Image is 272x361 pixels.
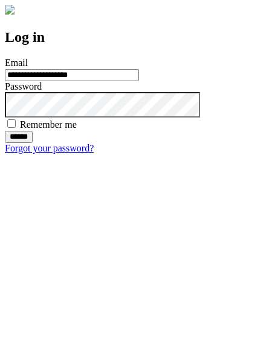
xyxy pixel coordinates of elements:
img: logo-4e3dc11c47720685a147b03b5a06dd966a58ff35d612b21f08c02c0306f2b779.png [5,5,15,15]
label: Email [5,58,28,68]
label: Remember me [20,119,77,130]
label: Password [5,81,42,91]
h2: Log in [5,29,267,45]
a: Forgot your password? [5,143,94,153]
